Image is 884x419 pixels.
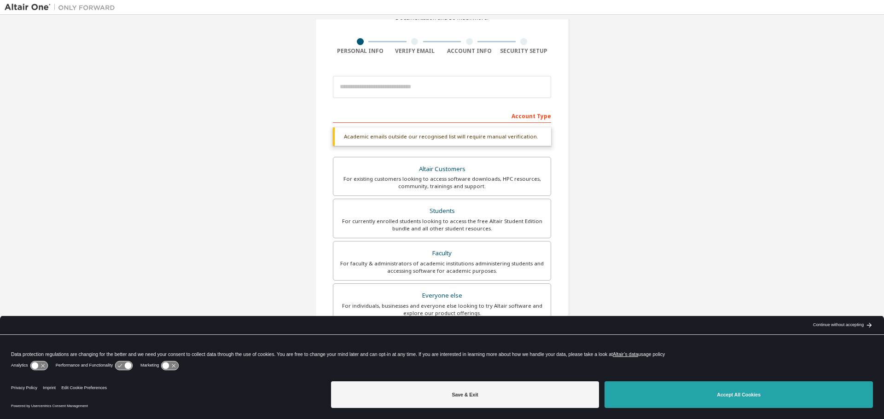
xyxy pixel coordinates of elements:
[388,47,442,55] div: Verify Email
[339,247,545,260] div: Faculty
[339,218,545,232] div: For currently enrolled students looking to access the free Altair Student Edition bundle and all ...
[339,205,545,218] div: Students
[339,260,545,275] div: For faculty & administrators of academic institutions administering students and accessing softwa...
[5,3,120,12] img: Altair One
[442,47,497,55] div: Account Info
[339,289,545,302] div: Everyone else
[497,47,552,55] div: Security Setup
[333,108,551,123] div: Account Type
[339,302,545,317] div: For individuals, businesses and everyone else looking to try Altair software and explore our prod...
[339,163,545,176] div: Altair Customers
[339,175,545,190] div: For existing customers looking to access software downloads, HPC resources, community, trainings ...
[333,47,388,55] div: Personal Info
[333,127,551,146] div: Academic emails outside our recognised list will require manual verification.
